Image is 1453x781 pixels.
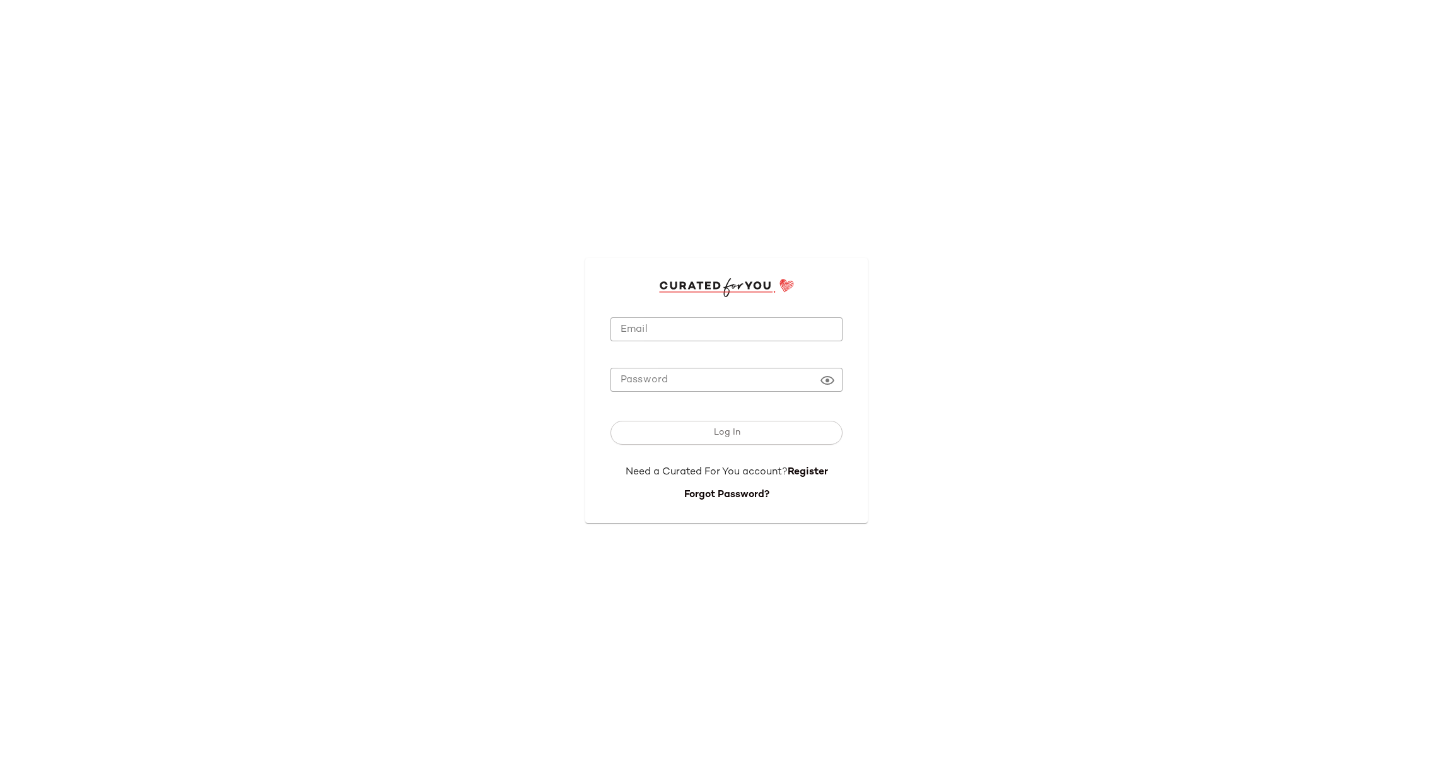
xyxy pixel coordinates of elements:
[659,278,795,297] img: cfy_login_logo.DGdB1djN.svg
[684,490,769,500] a: Forgot Password?
[713,428,740,438] span: Log In
[610,421,843,445] button: Log In
[788,467,828,478] a: Register
[626,467,788,478] span: Need a Curated For You account?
